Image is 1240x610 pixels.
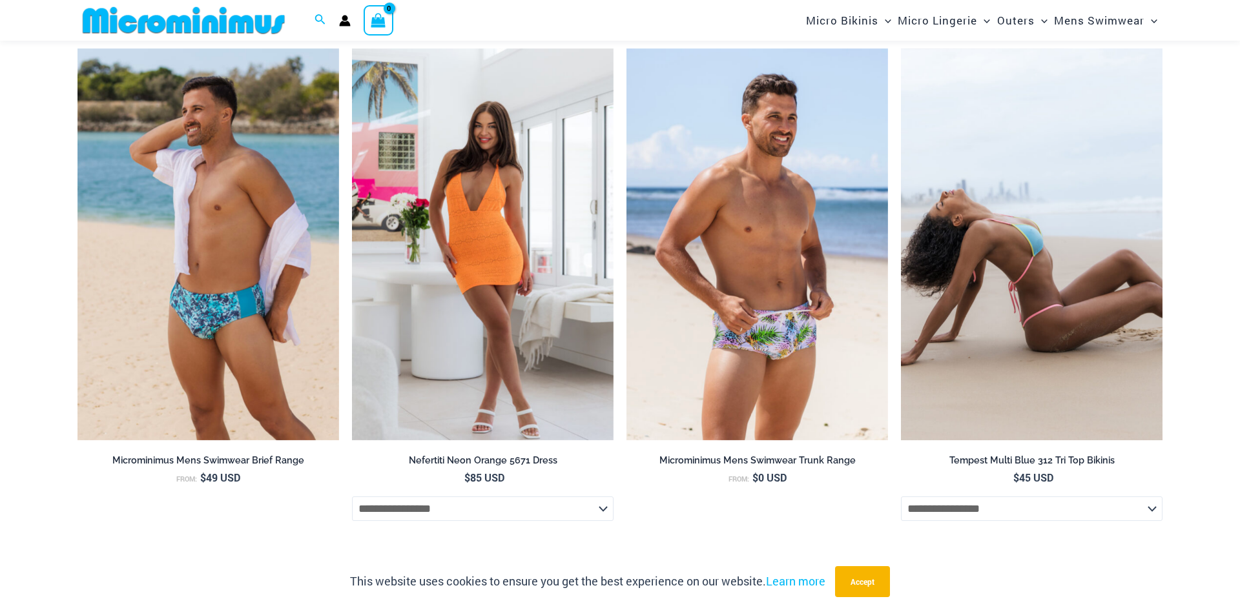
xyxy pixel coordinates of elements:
span: Menu Toggle [1144,4,1157,37]
bdi: 0 USD [752,471,787,484]
span: Menu Toggle [1035,4,1048,37]
h2: Microminimus Mens Swimwear Trunk Range [626,454,888,467]
span: $ [464,471,470,484]
a: Nefertiti Neon Orange 5671 Dress 01Nefertiti Neon Orange 5671 Dress 02Nefertiti Neon Orange 5671 ... [352,48,614,441]
a: Mens SwimwearMenu ToggleMenu Toggle [1051,4,1161,37]
img: Hamilton Blue Multi 006 Brief 01 [77,48,339,441]
a: Search icon link [315,12,326,29]
a: Nefertiti Neon Orange 5671 Dress [352,454,614,471]
a: Microminimus Mens Swimwear Brief Range [77,454,339,471]
span: From: [728,474,749,483]
img: Nefertiti Neon Orange 5671 Dress 01 [352,48,614,441]
h2: Nefertiti Neon Orange 5671 Dress [352,454,614,467]
a: Learn more [766,573,825,589]
img: Tempest Multi Blue 312 Top 456 Bottom 05 [901,48,1162,441]
img: MM SHOP LOGO FLAT [77,6,290,35]
a: OutersMenu ToggleMenu Toggle [994,4,1051,37]
span: From: [176,474,197,483]
a: Micro LingerieMenu ToggleMenu Toggle [894,4,993,37]
a: Hamilton Blue Multi 006 Brief 01Hamilton Blue Multi 006 Brief 03Hamilton Blue Multi 006 Brief 03 [77,48,339,441]
a: Account icon link [339,15,351,26]
h2: Tempest Multi Blue 312 Tri Top Bikinis [901,454,1162,467]
a: View Shopping Cart, empty [364,5,393,35]
span: Micro Lingerie [898,4,977,37]
bdi: 45 USD [1013,471,1053,484]
span: Micro Bikinis [806,4,878,37]
span: $ [200,471,206,484]
p: This website uses cookies to ensure you get the best experience on our website. [350,572,825,591]
bdi: 49 USD [200,471,240,484]
a: Micro BikinisMenu ToggleMenu Toggle [803,4,894,37]
nav: Site Navigation [801,2,1162,39]
a: Tempest Multi Blue 312 Tri Top Bikinis [901,454,1162,471]
a: Tempest Multi Blue 312 Top 01Tempest Multi Blue 312 Top 456 Bottom 05Tempest Multi Blue 312 Top 4... [901,48,1162,441]
span: Outers [997,4,1035,37]
span: $ [752,471,758,484]
h2: Microminimus Mens Swimwear Brief Range [77,454,339,467]
span: Menu Toggle [878,4,891,37]
a: Bondi Chasing Summer 007 Trunk 08Bondi Safari Spice 007 Trunk 06Bondi Safari Spice 007 Trunk 06 [626,48,888,441]
span: Menu Toggle [977,4,990,37]
button: Accept [835,566,890,597]
span: $ [1013,471,1019,484]
a: Microminimus Mens Swimwear Trunk Range [626,454,888,471]
img: Bondi Chasing Summer 007 Trunk 08 [626,48,888,441]
bdi: 85 USD [464,471,504,484]
span: Mens Swimwear [1054,4,1144,37]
